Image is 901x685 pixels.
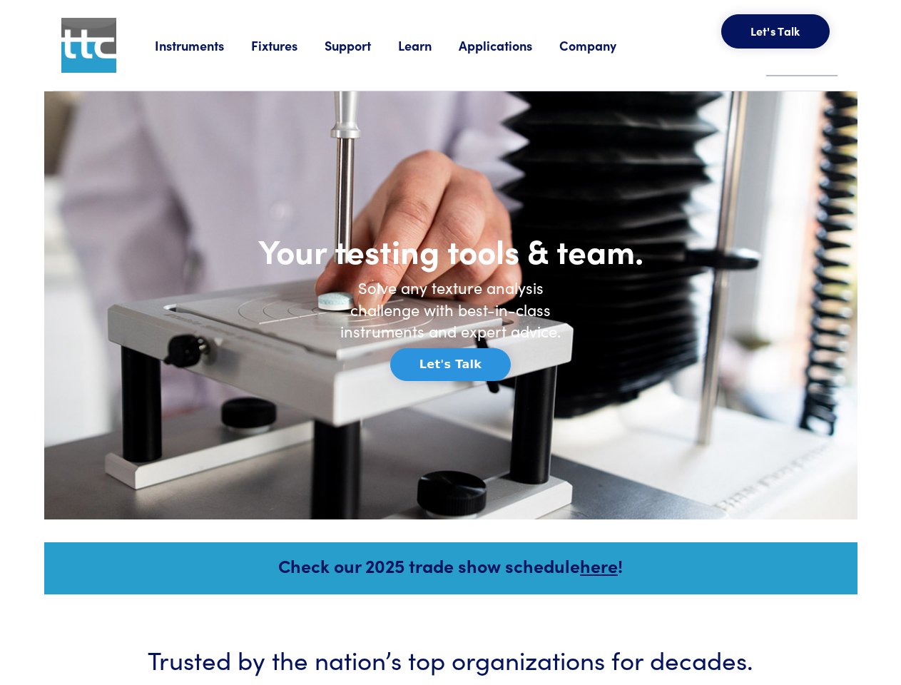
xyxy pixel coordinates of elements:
h6: Solve any texture analysis challenge with best-in-class instruments and expert advice. [330,277,572,342]
a: Support [325,36,398,54]
a: Learn [398,36,459,54]
a: Company [559,36,643,54]
button: Let's Talk [721,14,830,49]
button: Let's Talk [390,348,511,381]
a: Instruments [155,36,251,54]
a: Applications [459,36,559,54]
h5: Check our 2025 trade show schedule ! [63,553,838,578]
h3: Trusted by the nation’s top organizations for decades. [87,641,815,676]
img: ttc_logo_1x1_v1.0.png [61,18,116,73]
h1: Your testing tools & team. [208,230,693,271]
a: Fixtures [251,36,325,54]
a: here [580,553,618,578]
